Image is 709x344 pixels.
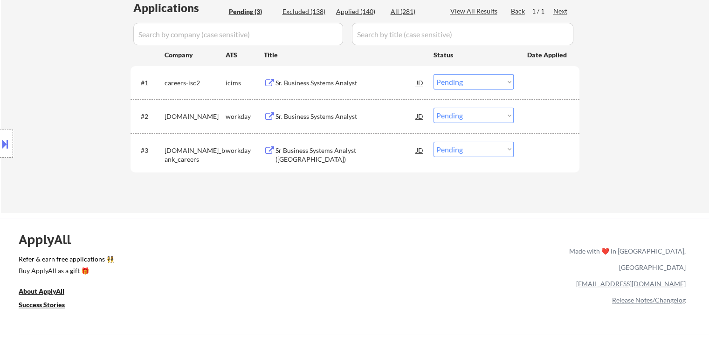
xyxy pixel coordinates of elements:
u: About ApplyAll [19,287,64,295]
a: Release Notes/Changelog [612,296,686,304]
div: Buy ApplyAll as a gift 🎁 [19,268,112,274]
div: 1 / 1 [532,7,553,16]
div: ATS [226,50,264,60]
div: Sr. Business Systems Analyst [275,78,416,88]
div: workday [226,112,264,121]
div: Date Applied [527,50,568,60]
div: [DOMAIN_NAME] [165,112,226,121]
a: Buy ApplyAll as a gift 🎁 [19,266,112,277]
div: Sr Business Systems Analyst ([GEOGRAPHIC_DATA]) [275,146,416,164]
a: [EMAIL_ADDRESS][DOMAIN_NAME] [576,280,686,288]
div: Status [434,46,514,63]
a: About ApplyAll [19,286,77,298]
div: JD [415,74,425,91]
div: All (281) [391,7,437,16]
u: Success Stories [19,301,65,309]
div: Back [511,7,526,16]
div: Sr. Business Systems Analyst [275,112,416,121]
div: JD [415,142,425,158]
div: Next [553,7,568,16]
div: JD [415,108,425,124]
div: Made with ❤️ in [GEOGRAPHIC_DATA], [GEOGRAPHIC_DATA] [565,243,686,275]
div: [DOMAIN_NAME]_bank_careers [165,146,226,164]
div: workday [226,146,264,155]
div: Applied (140) [336,7,383,16]
div: Applications [133,2,226,14]
a: Refer & earn free applications 👯‍♀️ [19,256,374,266]
div: Excluded (138) [282,7,329,16]
div: careers-isc2 [165,78,226,88]
div: icims [226,78,264,88]
input: Search by title (case sensitive) [352,23,573,45]
div: ApplyAll [19,232,82,248]
input: Search by company (case sensitive) [133,23,343,45]
div: Company [165,50,226,60]
a: Success Stories [19,300,77,311]
div: Pending (3) [229,7,275,16]
div: View All Results [450,7,500,16]
div: Title [264,50,425,60]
